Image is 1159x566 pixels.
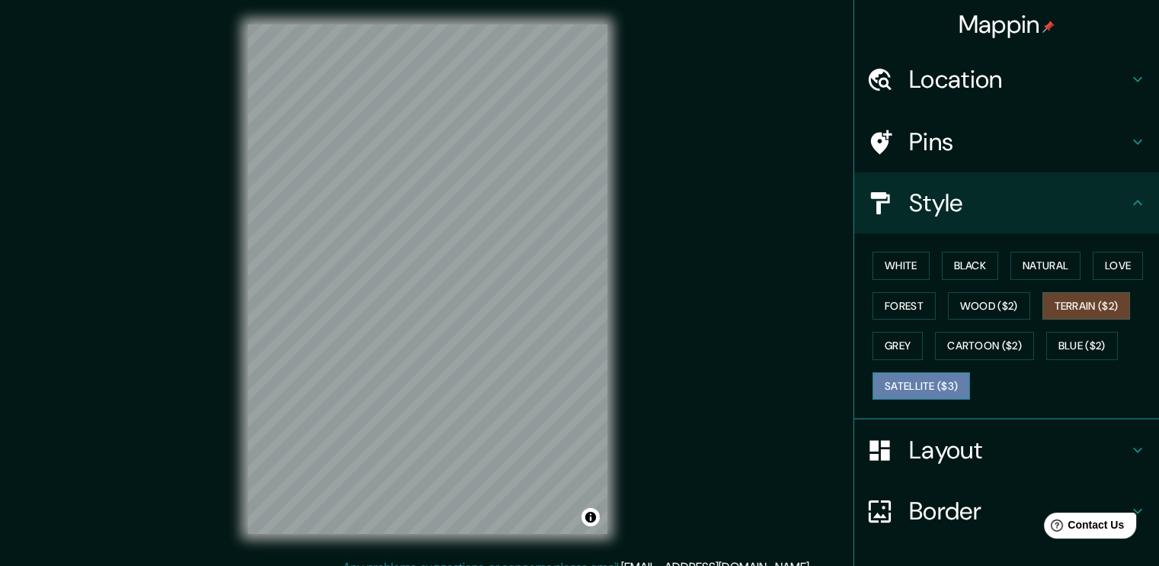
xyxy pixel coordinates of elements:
button: Black [942,252,999,280]
button: Love [1093,252,1143,280]
button: Toggle attribution [581,508,600,526]
div: Border [854,481,1159,542]
button: Cartoon ($2) [935,332,1034,360]
div: Style [854,172,1159,233]
img: pin-icon.png [1042,21,1055,33]
h4: Mappin [959,9,1055,40]
div: Layout [854,420,1159,481]
h4: Layout [909,435,1129,465]
button: Blue ($2) [1046,332,1118,360]
h4: Border [909,496,1129,526]
h4: Location [909,64,1129,95]
h4: Style [909,188,1129,218]
canvas: Map [248,24,607,534]
h4: Pins [909,127,1129,157]
div: Pins [854,111,1159,172]
button: Wood ($2) [948,292,1030,320]
button: Satellite ($3) [872,372,970,400]
iframe: Help widget launcher [1023,507,1142,549]
button: White [872,252,930,280]
button: Terrain ($2) [1042,292,1131,320]
button: Natural [1010,252,1081,280]
button: Grey [872,332,923,360]
div: Location [854,49,1159,110]
button: Forest [872,292,936,320]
